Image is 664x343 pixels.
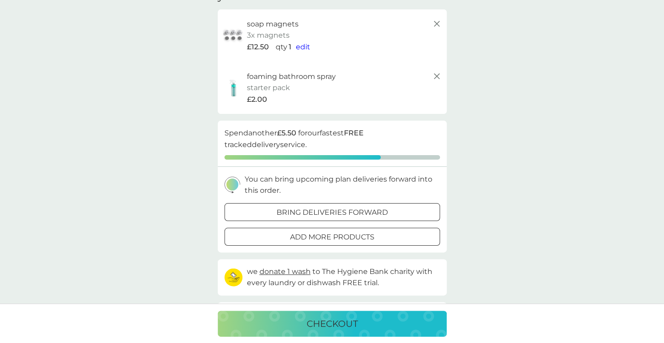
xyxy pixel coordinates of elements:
p: bring deliveries forward [277,207,388,218]
button: add more products [224,228,440,246]
p: foaming bathroom spray [247,71,336,82]
button: bring deliveries forward [224,203,440,221]
p: 1 [289,41,291,53]
p: Spend another for our fastest tracked delivery service. [224,127,440,150]
button: checkout [218,311,447,337]
img: delivery-schedule.svg [224,177,240,193]
p: add more products [290,231,374,243]
span: £2.00 [247,94,267,105]
p: soap magnets [247,18,299,30]
span: donate 1 wash [259,267,311,276]
p: starter pack [247,82,290,94]
p: You can bring upcoming plan deliveries forward into this order. [245,174,440,196]
span: £12.50 [247,41,269,53]
strong: £5.50 [277,129,296,137]
span: edit [296,43,310,51]
p: we to The Hygiene Bank charity with every laundry or dishwash FREE trial. [247,266,440,289]
p: qty [276,41,287,53]
p: checkout [307,317,358,331]
p: 3x magnets [247,30,290,41]
strong: FREE [344,129,364,137]
button: edit [296,41,310,53]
